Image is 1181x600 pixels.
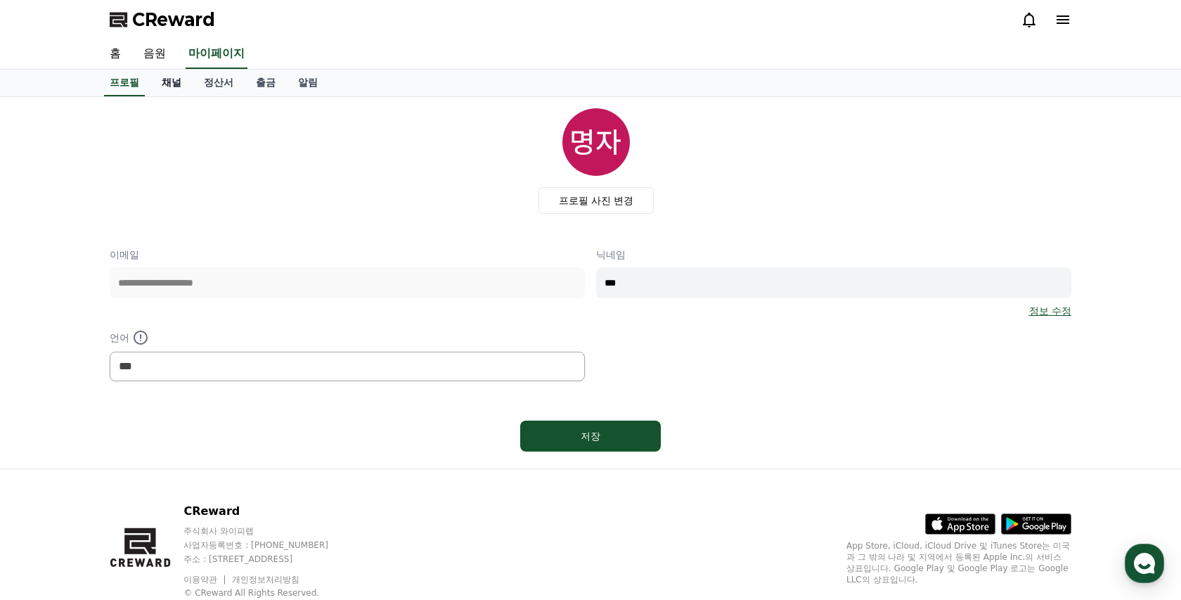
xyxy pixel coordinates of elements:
div: 저장 [548,429,633,443]
a: 이용약관 [183,575,228,585]
a: 개인정보처리방침 [232,575,299,585]
a: 설정 [181,446,270,481]
a: CReward [110,8,215,31]
span: 설정 [217,467,234,478]
p: 주소 : [STREET_ADDRESS] [183,554,355,565]
a: 음원 [132,39,177,69]
p: 이메일 [110,248,585,262]
p: 언어 [110,329,585,346]
img: profile_image [562,108,630,176]
a: 프로필 [104,70,145,96]
p: App Store, iCloud, iCloud Drive 및 iTunes Store는 미국과 그 밖의 나라 및 지역에서 등록된 Apple Inc.의 서비스 상표입니다. Goo... [846,540,1071,585]
a: 채널 [150,70,193,96]
span: 홈 [44,467,53,478]
a: 출금 [245,70,287,96]
a: 대화 [93,446,181,481]
a: 알림 [287,70,329,96]
span: 대화 [129,468,146,479]
p: © CReward All Rights Reserved. [183,587,355,599]
p: 주식회사 와이피랩 [183,525,355,537]
p: 닉네임 [596,248,1071,262]
p: CReward [183,503,355,520]
a: 홈 [4,446,93,481]
a: 정보 수정 [1029,304,1071,318]
a: 마이페이지 [186,39,247,69]
p: 사업자등록번호 : [PHONE_NUMBER] [183,540,355,551]
span: CReward [132,8,215,31]
a: 정산서 [193,70,245,96]
a: 홈 [98,39,132,69]
label: 프로필 사진 변경 [538,187,654,214]
button: 저장 [520,421,661,452]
